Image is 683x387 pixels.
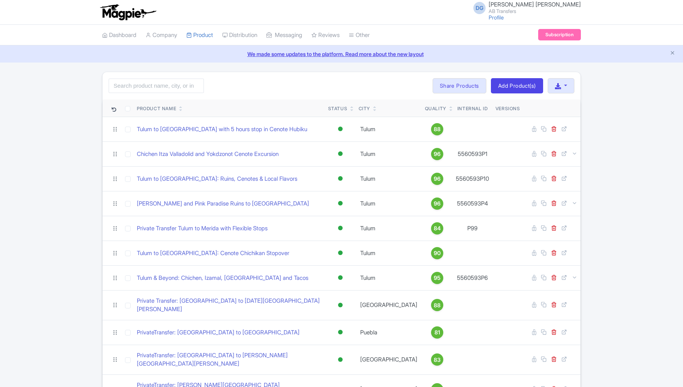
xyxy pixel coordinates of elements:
[137,224,268,233] a: Private Transfer Tulum to Merida with Flexible Stops
[328,105,348,112] div: Status
[98,4,157,21] img: logo-ab69f6fb50320c5b225c76a69d11143b.png
[434,199,441,208] span: 96
[425,105,446,112] div: Quality
[356,345,422,374] td: [GEOGRAPHIC_DATA]
[425,198,450,210] a: 96
[137,274,308,283] a: Tulum & Beyond: Chichen, Izamal, [GEOGRAPHIC_DATA] and Tacos
[266,25,302,46] a: Messaging
[489,9,581,14] small: AB Transfers
[186,25,213,46] a: Product
[356,241,422,265] td: Tulum
[222,25,257,46] a: Distribution
[137,328,300,337] a: PrivateTransfer: [GEOGRAPHIC_DATA] to [GEOGRAPHIC_DATA]
[434,175,441,183] span: 96
[425,247,450,259] a: 90
[453,216,492,241] td: P99
[356,290,422,320] td: [GEOGRAPHIC_DATA]
[137,351,322,368] a: PrivateTransfer: [GEOGRAPHIC_DATA] to [PERSON_NAME][GEOGRAPHIC_DATA][PERSON_NAME]
[425,123,450,135] a: 88
[337,272,344,283] div: Active
[356,117,422,141] td: Tulum
[337,124,344,135] div: Active
[137,125,307,134] a: Tulum to [GEOGRAPHIC_DATA] with 5 hours stop in Cenote Hubiku
[433,78,486,93] a: Share Products
[109,79,204,93] input: Search product name, city, or interal id
[425,326,450,339] a: 81
[492,100,523,117] th: Versions
[337,198,344,209] div: Active
[337,327,344,338] div: Active
[337,354,344,365] div: Active
[473,2,486,14] span: DG
[356,265,422,290] td: Tulum
[425,353,450,366] a: 83
[137,199,309,208] a: [PERSON_NAME] and Pink Paradise Ruins to [GEOGRAPHIC_DATA]
[491,78,543,93] a: Add Product(s)
[356,320,422,345] td: Puebla
[469,2,581,14] a: DG [PERSON_NAME] [PERSON_NAME] AB Transfers
[337,300,344,311] div: Active
[337,173,344,184] div: Active
[356,191,422,216] td: Tulum
[137,297,322,314] a: Private Transfer: [GEOGRAPHIC_DATA] to [DATE][GEOGRAPHIC_DATA][PERSON_NAME]
[453,141,492,166] td: 5560593P1
[137,150,279,159] a: Chichen Itza Valladolid and Yokdzonot Cenote Excursion
[538,29,581,40] a: Subscription
[434,356,441,364] span: 83
[670,49,675,58] button: Close announcement
[453,191,492,216] td: 5560593P4
[489,1,581,8] span: [PERSON_NAME] [PERSON_NAME]
[434,328,440,337] span: 81
[146,25,177,46] a: Company
[425,272,450,284] a: 95
[434,150,441,158] span: 96
[337,148,344,159] div: Active
[356,141,422,166] td: Tulum
[434,125,441,133] span: 88
[425,299,450,311] a: 88
[337,247,344,259] div: Active
[453,265,492,290] td: 5560593P6
[489,14,504,21] a: Profile
[137,175,297,183] a: Tulum to [GEOGRAPHIC_DATA]: Ruins, Cenotes & Local Flavors
[137,249,289,258] a: Tulum to [GEOGRAPHIC_DATA]: Cenote Chichikan Stopover
[453,166,492,191] td: 5560593P10
[337,223,344,234] div: Active
[425,148,450,160] a: 96
[453,100,492,117] th: Internal ID
[425,173,450,185] a: 96
[434,249,441,257] span: 90
[425,222,450,234] a: 84
[434,301,441,310] span: 88
[137,105,176,112] div: Product Name
[434,224,441,233] span: 84
[356,216,422,241] td: Tulum
[434,274,441,282] span: 95
[5,50,678,58] a: We made some updates to the platform. Read more about the new layout
[356,166,422,191] td: Tulum
[359,105,370,112] div: City
[311,25,340,46] a: Reviews
[102,25,136,46] a: Dashboard
[349,25,370,46] a: Other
